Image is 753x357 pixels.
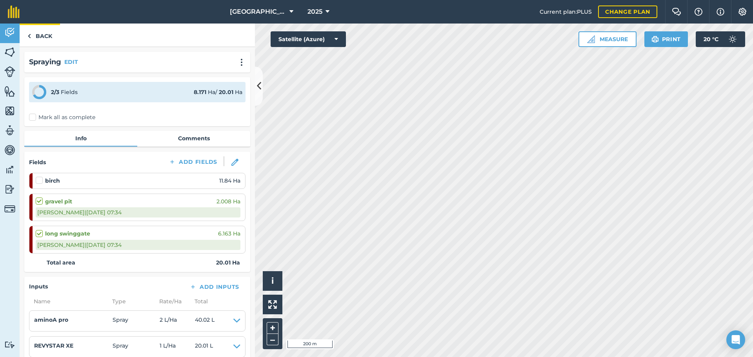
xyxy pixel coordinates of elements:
[45,229,90,238] strong: long swinggate
[51,88,78,96] div: Fields
[587,35,595,43] img: Ruler icon
[29,282,48,291] h4: Inputs
[20,24,60,47] a: Back
[4,105,15,117] img: svg+xml;base64,PHN2ZyB4bWxucz0iaHR0cDovL3d3dy53My5vcmcvMjAwMC9zdmciIHdpZHRoPSI1NiIgaGVpZ2h0PSI2MC...
[4,46,15,58] img: svg+xml;base64,PHN2ZyB4bWxucz0iaHR0cDovL3d3dy53My5vcmcvMjAwMC9zdmciIHdpZHRoPSI1NiIgaGVpZ2h0PSI2MC...
[4,183,15,195] img: svg+xml;base64,PD94bWwgdmVyc2lvbj0iMS4wIiBlbmNvZGluZz0idXRmLTgiPz4KPCEtLSBHZW5lcmF0b3I6IEFkb2JlIE...
[45,197,72,206] strong: gravel pit
[268,300,277,309] img: Four arrows, one pointing top left, one top right, one bottom right and the last bottom left
[644,31,688,47] button: Print
[36,240,240,250] div: [PERSON_NAME] | [DATE] 07:34
[271,276,274,286] span: i
[107,297,155,306] span: Type
[726,330,745,349] div: Open Intercom Messenger
[36,207,240,217] div: [PERSON_NAME] | [DATE] 07:34
[4,66,15,77] img: svg+xml;base64,PD94bWwgdmVyc2lvbj0iMS4wIiBlbmNvZGluZz0idXRmLTgiPz4KPCEtLSBHZW5lcmF0b3I6IEFkb2JlIE...
[267,334,278,345] button: –
[45,176,60,185] strong: birch
[29,158,46,167] h4: Fields
[267,322,278,334] button: +
[34,315,113,324] h4: aminoA pro
[34,341,240,352] summary: REVYSTAR XESpray1 L/Ha20.01 L
[219,176,240,185] span: 11.84 Ha
[4,27,15,38] img: svg+xml;base64,PD94bWwgdmVyc2lvbj0iMS4wIiBlbmNvZGluZz0idXRmLTgiPz4KPCEtLSBHZW5lcmF0b3I6IEFkb2JlIE...
[4,164,15,176] img: svg+xml;base64,PD94bWwgdmVyc2lvbj0iMS4wIiBlbmNvZGluZz0idXRmLTgiPz4KPCEtLSBHZW5lcmF0b3I6IEFkb2JlIE...
[598,5,657,18] a: Change plan
[64,58,78,66] button: EDIT
[113,315,160,326] span: Spray
[216,197,240,206] span: 2.008 Ha
[27,31,31,41] img: svg+xml;base64,PHN2ZyB4bWxucz0iaHR0cDovL3d3dy53My5vcmcvMjAwMC9zdmciIHdpZHRoPSI5IiBoZWlnaHQ9IjI0Ii...
[113,341,160,352] span: Spray
[231,159,238,166] img: svg+xml;base64,PHN2ZyB3aWR0aD0iMTgiIGhlaWdodD0iMTgiIHZpZXdCb3g9IjAgMCAxOCAxOCIgZmlsbD0ibm9uZSIgeG...
[194,89,206,96] strong: 8.171
[8,5,20,18] img: fieldmargin Logo
[218,229,240,238] span: 6.163 Ha
[155,297,190,306] span: Rate/ Ha
[738,8,747,16] img: A cog icon
[237,58,246,66] img: svg+xml;base64,PHN2ZyB4bWxucz0iaHR0cDovL3d3dy53My5vcmcvMjAwMC9zdmciIHdpZHRoPSIyMCIgaGVpZ2h0PSIyNC...
[183,281,246,292] button: Add Inputs
[137,131,250,146] a: Comments
[4,144,15,156] img: svg+xml;base64,PD94bWwgdmVyc2lvbj0iMS4wIiBlbmNvZGluZz0idXRmLTgiPz4KPCEtLSBHZW5lcmF0b3I6IEFkb2JlIE...
[194,88,242,96] div: Ha / Ha
[34,341,113,350] h4: REVYSTAR XE
[24,131,137,146] a: Info
[540,7,592,16] span: Current plan : PLUS
[307,7,322,16] span: 2025
[219,89,233,96] strong: 20.01
[160,341,195,352] span: 1 L / Ha
[4,85,15,97] img: svg+xml;base64,PHN2ZyB4bWxucz0iaHR0cDovL3d3dy53My5vcmcvMjAwMC9zdmciIHdpZHRoPSI1NiIgaGVpZ2h0PSI2MC...
[190,297,208,306] span: Total
[578,31,637,47] button: Measure
[29,297,107,306] span: Name
[162,156,224,167] button: Add Fields
[694,8,703,16] img: A question mark icon
[4,125,15,136] img: svg+xml;base64,PD94bWwgdmVyc2lvbj0iMS4wIiBlbmNvZGluZz0idXRmLTgiPz4KPCEtLSBHZW5lcmF0b3I6IEFkb2JlIE...
[34,315,240,326] summary: aminoA proSpray2 L/Ha40.02 L
[704,31,718,47] span: 20 ° C
[263,271,282,291] button: i
[271,31,346,47] button: Satellite (Azure)
[696,31,745,47] button: 20 °C
[195,315,215,326] span: 40.02 L
[4,203,15,214] img: svg+xml;base64,PD94bWwgdmVyc2lvbj0iMS4wIiBlbmNvZGluZz0idXRmLTgiPz4KPCEtLSBHZW5lcmF0b3I6IEFkb2JlIE...
[47,258,75,267] strong: Total area
[725,31,740,47] img: svg+xml;base64,PD94bWwgdmVyc2lvbj0iMS4wIiBlbmNvZGluZz0idXRmLTgiPz4KPCEtLSBHZW5lcmF0b3I6IEFkb2JlIE...
[29,56,61,68] h2: Spraying
[672,8,681,16] img: Two speech bubbles overlapping with the left bubble in the forefront
[651,34,659,44] img: svg+xml;base64,PHN2ZyB4bWxucz0iaHR0cDovL3d3dy53My5vcmcvMjAwMC9zdmciIHdpZHRoPSIxOSIgaGVpZ2h0PSIyNC...
[160,315,195,326] span: 2 L / Ha
[4,341,15,348] img: svg+xml;base64,PD94bWwgdmVyc2lvbj0iMS4wIiBlbmNvZGluZz0idXRmLTgiPz4KPCEtLSBHZW5lcmF0b3I6IEFkb2JlIE...
[216,258,240,267] strong: 20.01 Ha
[717,7,724,16] img: svg+xml;base64,PHN2ZyB4bWxucz0iaHR0cDovL3d3dy53My5vcmcvMjAwMC9zdmciIHdpZHRoPSIxNyIgaGVpZ2h0PSIxNy...
[230,7,286,16] span: [GEOGRAPHIC_DATA]
[29,113,95,121] label: Mark all as complete
[51,89,59,96] strong: 2 / 3
[195,341,213,352] span: 20.01 L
